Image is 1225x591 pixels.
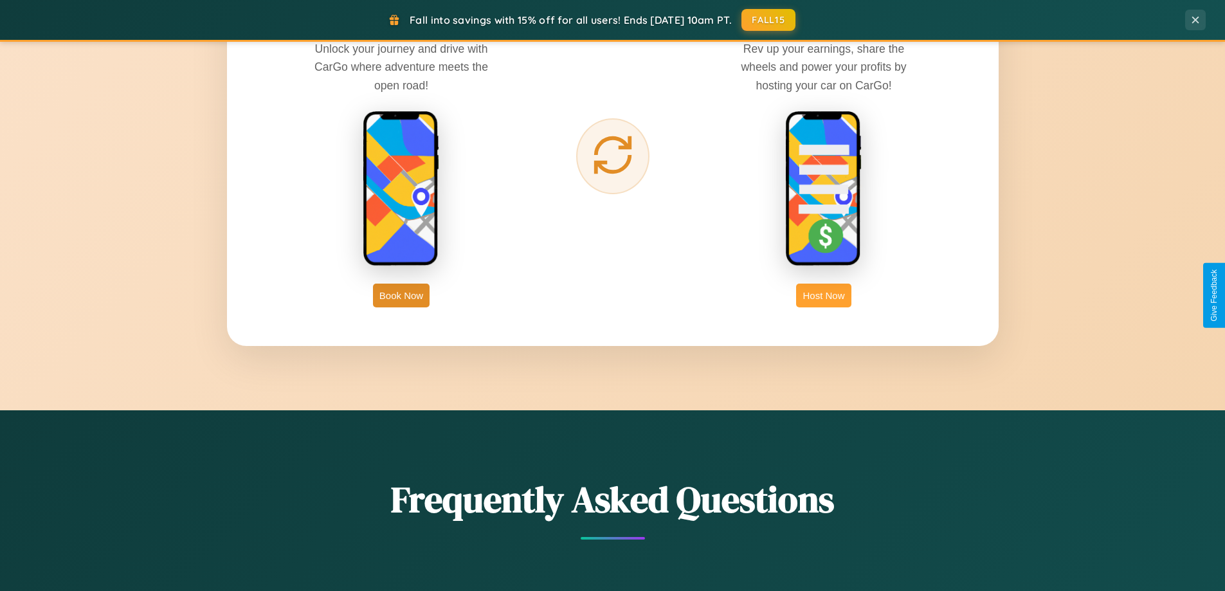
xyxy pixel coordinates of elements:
button: FALL15 [741,9,795,31]
button: Book Now [373,284,430,307]
p: Unlock your journey and drive with CarGo where adventure meets the open road! [305,40,498,94]
p: Rev up your earnings, share the wheels and power your profits by hosting your car on CarGo! [727,40,920,94]
img: host phone [785,111,862,268]
h2: Frequently Asked Questions [227,475,999,524]
div: Give Feedback [1210,269,1219,322]
button: Host Now [796,284,851,307]
img: rent phone [363,111,440,268]
span: Fall into savings with 15% off for all users! Ends [DATE] 10am PT. [410,14,732,26]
